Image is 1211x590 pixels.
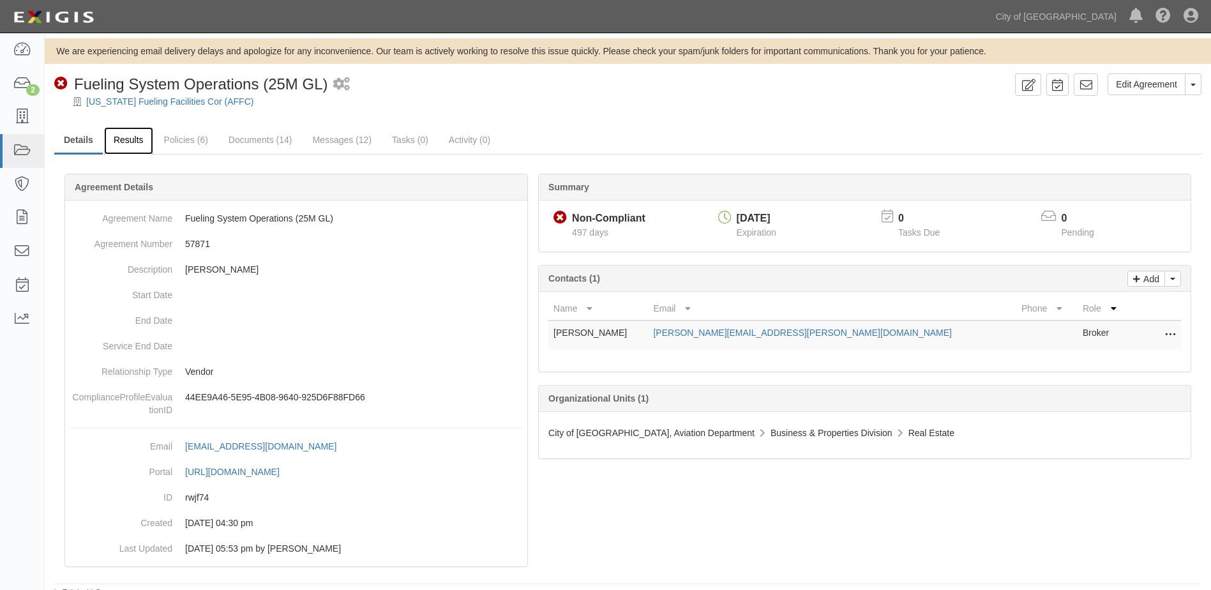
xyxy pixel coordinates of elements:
td: Broker [1078,321,1130,349]
th: Name [548,297,648,321]
dd: 57871 [70,231,522,257]
th: Email [648,297,1016,321]
div: Fueling System Operations (25M GL) [54,73,328,95]
a: Add [1127,271,1165,287]
a: [US_STATE] Fueling Facilities Cor (AFFC) [86,96,253,107]
span: Expiration [737,227,776,238]
dt: Portal [70,459,172,478]
span: Pending [1062,227,1094,238]
i: 1 scheduled workflow [333,78,350,91]
b: Contacts (1) [548,273,600,284]
dt: Created [70,510,172,529]
span: Fueling System Operations (25M GL) [74,75,328,93]
a: Results [104,127,153,155]
span: Tasks Due [898,227,940,238]
div: 2 [26,84,40,96]
dd: [DATE] 04:30 pm [70,510,522,536]
a: [URL][DOMAIN_NAME] [185,467,294,477]
dt: ID [70,485,172,504]
i: Help Center - Complianz [1155,9,1171,24]
dd: Fueling System Operations (25M GL) [70,206,522,231]
a: Tasks (0) [382,127,438,153]
span: City of [GEOGRAPHIC_DATA], Aviation Department [548,428,755,438]
dt: Last Updated [70,536,172,555]
a: Edit Agreement [1108,73,1185,95]
p: 0 [898,211,956,226]
dt: Description [70,257,172,276]
a: Activity (0) [439,127,500,153]
a: City of [GEOGRAPHIC_DATA] [989,4,1123,29]
b: Agreement Details [75,182,153,192]
dd: rwjf74 [70,485,522,510]
a: Details [54,127,103,155]
div: [EMAIL_ADDRESS][DOMAIN_NAME] [185,440,336,453]
a: Messages (12) [303,127,381,153]
i: Non-Compliant [54,77,68,91]
dt: Email [70,434,172,453]
a: Policies (6) [154,127,218,153]
p: 0 [1062,211,1110,226]
th: Role [1078,297,1130,321]
dt: Agreement Number [70,231,172,250]
dt: End Date [70,308,172,327]
b: Summary [548,182,589,192]
span: Since 04/18/2024 [572,227,608,238]
dt: Relationship Type [70,359,172,378]
i: Non-Compliant [553,211,567,225]
span: Business & Properties Division [771,428,892,438]
b: Organizational Units (1) [548,393,649,404]
a: Documents (14) [219,127,302,153]
div: [DATE] [737,211,776,226]
dt: Agreement Name [70,206,172,225]
a: [EMAIL_ADDRESS][DOMAIN_NAME] [185,441,350,451]
p: 44EE9A46-5E95-4B08-9640-925D6F88FD66 [185,391,522,404]
dd: [DATE] 05:53 pm by [PERSON_NAME] [70,536,522,561]
dd: Vendor [70,359,522,384]
dt: Service End Date [70,333,172,352]
p: [PERSON_NAME] [185,263,522,276]
td: [PERSON_NAME] [548,321,648,349]
div: We are experiencing email delivery delays and apologize for any inconvenience. Our team is active... [45,45,1211,57]
th: Phone [1016,297,1078,321]
a: [PERSON_NAME][EMAIL_ADDRESS][PERSON_NAME][DOMAIN_NAME] [653,328,952,338]
span: Real Estate [908,428,954,438]
dt: Start Date [70,282,172,301]
p: Add [1140,271,1159,286]
img: logo-5460c22ac91f19d4615b14bd174203de0afe785f0fc80cf4dbbc73dc1793850b.png [10,6,98,29]
div: Non-Compliant [572,211,645,226]
dt: ComplianceProfileEvaluationID [70,384,172,416]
